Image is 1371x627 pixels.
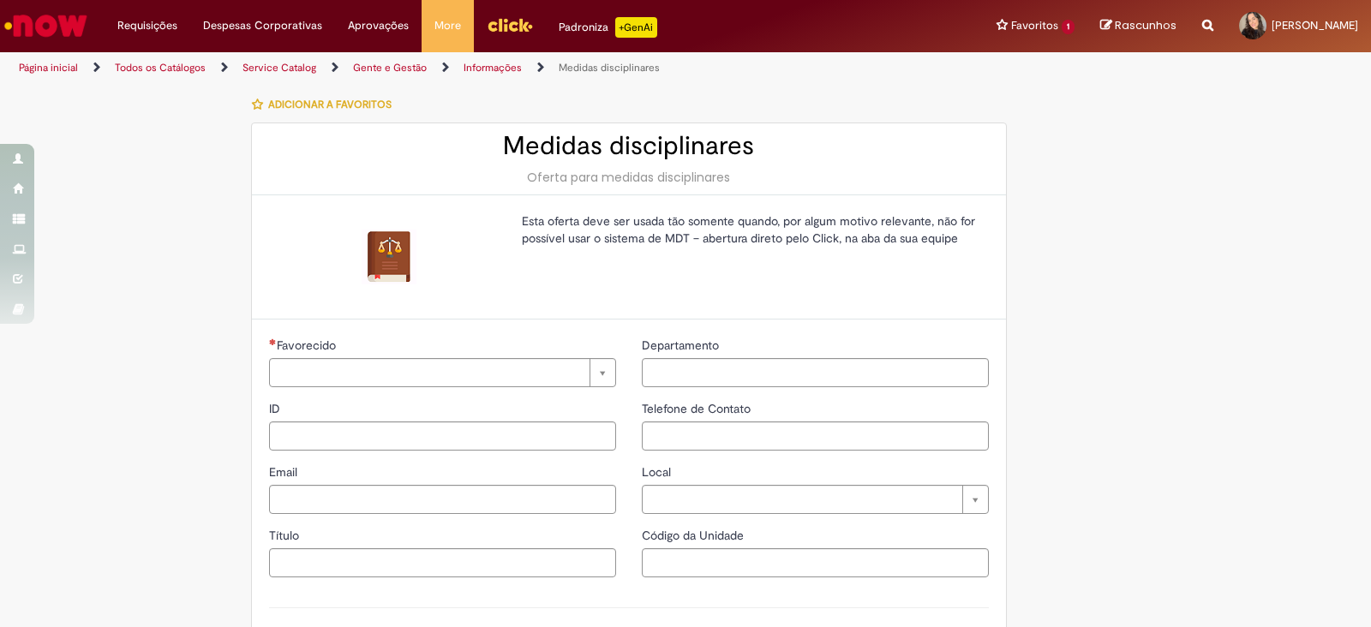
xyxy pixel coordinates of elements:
[642,528,747,543] span: Código da Unidade
[559,61,660,75] a: Medidas disciplinares
[348,17,409,34] span: Aprovações
[353,61,427,75] a: Gente e Gestão
[434,17,461,34] span: More
[522,212,976,247] p: Esta oferta deve ser usada tão somente quando, por algum motivo relevante, não for possível usar ...
[277,337,339,353] span: Necessários - Favorecido
[268,98,392,111] span: Adicionar a Favoritos
[19,61,78,75] a: Página inicial
[2,9,90,43] img: ServiceNow
[642,485,989,514] a: Limpar campo Local
[464,61,522,75] a: Informações
[115,61,206,75] a: Todos os Catálogos
[203,17,322,34] span: Despesas Corporativas
[269,485,616,514] input: Email
[269,421,616,451] input: ID
[269,548,616,577] input: Título
[1100,18,1176,34] a: Rascunhos
[1272,18,1358,33] span: [PERSON_NAME]
[559,17,657,38] div: Padroniza
[269,464,301,480] span: Email
[269,338,277,345] span: Necessários
[362,230,416,284] img: Medidas disciplinares
[615,17,657,38] p: +GenAi
[242,61,316,75] a: Service Catalog
[269,358,616,387] a: Limpar campo Favorecido
[1062,20,1075,34] span: 1
[642,337,722,353] span: Departamento
[642,548,989,577] input: Código da Unidade
[269,401,284,416] span: ID
[642,401,754,416] span: Telefone de Contato
[269,528,302,543] span: Título
[117,17,177,34] span: Requisições
[269,169,989,186] div: Oferta para medidas disciplinares
[269,132,989,160] h2: Medidas disciplinares
[642,421,989,451] input: Telefone de Contato
[13,52,901,84] ul: Trilhas de página
[642,464,674,480] span: Local
[251,87,401,122] button: Adicionar a Favoritos
[487,12,533,38] img: click_logo_yellow_360x200.png
[1011,17,1058,34] span: Favoritos
[1115,17,1176,33] span: Rascunhos
[642,358,989,387] input: Departamento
